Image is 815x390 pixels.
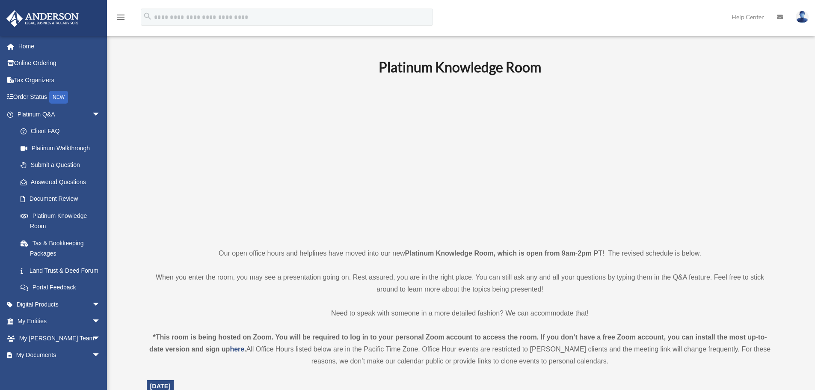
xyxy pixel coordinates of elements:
strong: *This room is being hosted on Zoom. You will be required to log in to your personal Zoom account ... [149,333,767,353]
iframe: 231110_Toby_KnowledgeRoom [332,87,588,232]
a: My Entitiesarrow_drop_down [6,313,113,330]
strong: . [244,345,246,353]
a: Portal Feedback [12,279,113,296]
span: arrow_drop_down [92,347,109,364]
a: Land Trust & Deed Forum [12,262,113,279]
p: When you enter the room, you may see a presentation going on. Rest assured, you are in the right ... [147,271,774,295]
a: Digital Productsarrow_drop_down [6,296,113,313]
a: Home [6,38,113,55]
a: Tax Organizers [6,71,113,89]
div: All Office Hours listed below are in the Pacific Time Zone. Office Hour events are restricted to ... [147,331,774,367]
i: menu [116,12,126,22]
a: Answered Questions [12,173,113,191]
p: Our open office hours and helplines have moved into our new ! The revised schedule is below. [147,247,774,259]
a: menu [116,15,126,22]
a: Submit a Question [12,157,113,174]
a: My [PERSON_NAME] Teamarrow_drop_down [6,330,113,347]
span: [DATE] [150,383,171,390]
img: User Pic [796,11,809,23]
span: arrow_drop_down [92,296,109,313]
i: search [143,12,152,21]
a: Platinum Q&Aarrow_drop_down [6,106,113,123]
a: My Documentsarrow_drop_down [6,347,113,364]
a: Online Ordering [6,55,113,72]
a: here [230,345,244,353]
img: Anderson Advisors Platinum Portal [4,10,81,27]
p: Need to speak with someone in a more detailed fashion? We can accommodate that! [147,307,774,319]
div: NEW [49,91,68,104]
a: Tax & Bookkeeping Packages [12,235,113,262]
strong: Platinum Knowledge Room, which is open from 9am-2pm PT [405,250,602,257]
b: Platinum Knowledge Room [379,59,541,75]
a: Document Review [12,191,113,208]
a: Client FAQ [12,123,113,140]
span: arrow_drop_down [92,313,109,330]
a: Platinum Walkthrough [12,140,113,157]
span: arrow_drop_down [92,106,109,123]
span: arrow_drop_down [92,330,109,347]
a: Platinum Knowledge Room [12,207,109,235]
a: Order StatusNEW [6,89,113,106]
